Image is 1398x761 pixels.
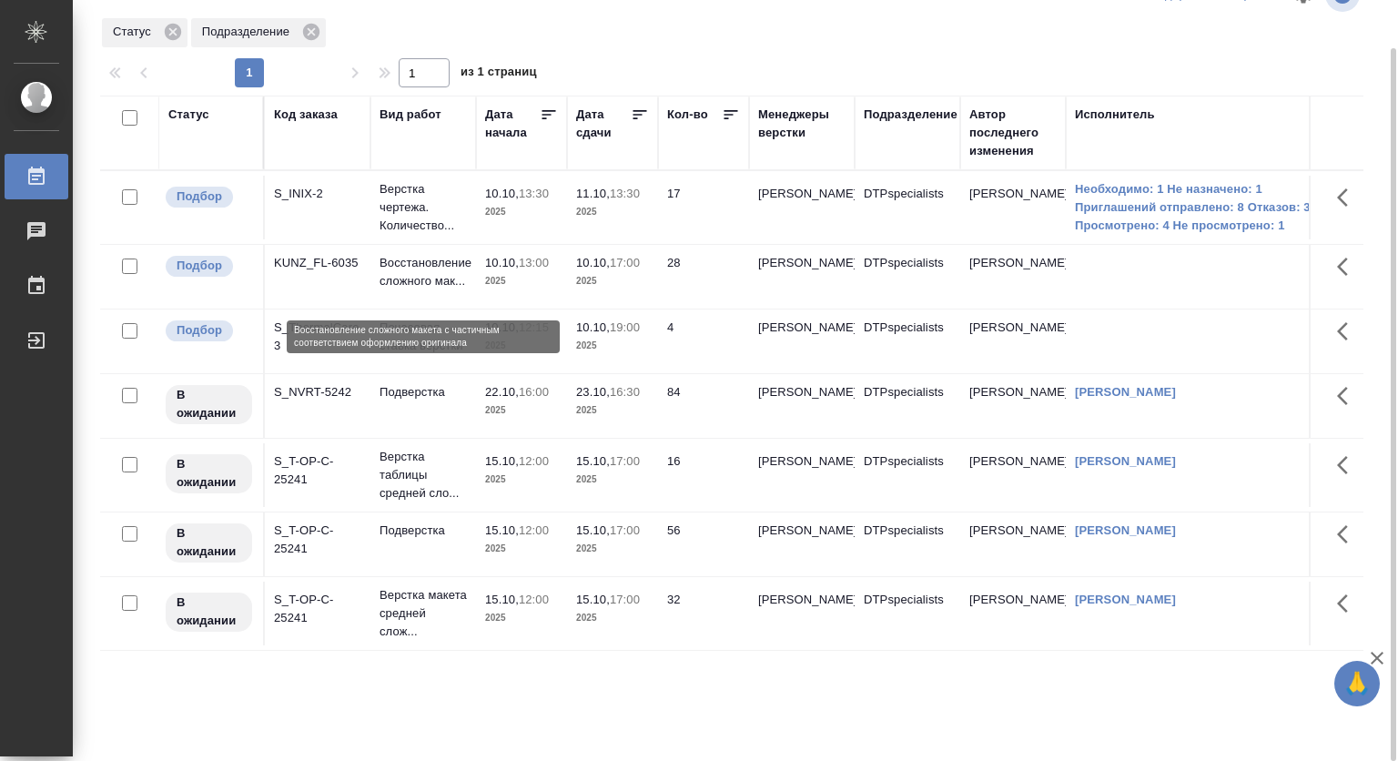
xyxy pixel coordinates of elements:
p: 15.10, [576,454,610,468]
p: Подбор [177,257,222,275]
p: Верстка чертежа. Количество... [380,180,467,235]
p: Подбор [177,188,222,206]
p: Почасовая ставка верстки [380,319,467,355]
p: 2025 [485,401,558,420]
p: 12:15 [519,320,549,334]
div: Можно подбирать исполнителей [164,254,254,279]
button: Здесь прячутся важные кнопки [1326,582,1370,625]
p: 10.10, [576,320,610,334]
p: 17:00 [610,523,640,537]
p: В ожидании [177,594,241,630]
td: DTPspecialists [855,374,960,438]
button: Здесь прячутся важные кнопки [1326,512,1370,556]
div: Исполнитель [1075,106,1155,124]
p: Подверстка [380,383,467,401]
a: [PERSON_NAME] [1075,385,1176,399]
a: [PERSON_NAME] [1075,593,1176,606]
p: 16:00 [519,385,549,399]
td: [PERSON_NAME] [960,309,1066,373]
div: S_T-OP-C-25241 [274,522,361,558]
p: 12:00 [519,593,549,606]
div: S_T-OP-C-25241 [274,452,361,489]
p: 16:30 [610,385,640,399]
p: 12:00 [519,454,549,468]
div: Подразделение [864,106,957,124]
td: DTPspecialists [855,309,960,373]
p: Подразделение [202,23,296,41]
div: Кол-во [667,106,708,124]
p: 2025 [576,203,649,221]
div: Исполнитель назначен, приступать к работе пока рано [164,452,254,495]
p: 15.10, [576,593,610,606]
p: 13:00 [519,256,549,269]
p: 15.10, [485,523,519,537]
p: [PERSON_NAME] [758,185,846,203]
p: Статус [113,23,157,41]
td: DTPspecialists [855,582,960,645]
a: [PERSON_NAME] [1075,454,1176,468]
p: [PERSON_NAME] [758,591,846,609]
p: Восстановление сложного мак... [380,254,467,290]
div: Можно подбирать исполнителей [164,319,254,343]
div: Исполнитель назначен, приступать к работе пока рано [164,591,254,634]
a: Необходимо: 1 Не назначено: 1 Приглашений отправлено: 8 Отказов: 3 Просмотрено: 4 Не просмотрено: 1 [1075,180,1312,235]
button: Здесь прячутся важные кнопки [1326,245,1370,289]
p: 15.10, [485,454,519,468]
p: Подверстка [380,522,467,540]
td: [PERSON_NAME] [960,512,1066,576]
div: Статус [102,18,187,47]
p: 10.10, [485,187,519,200]
td: 56 [658,512,749,576]
p: 2025 [485,471,558,489]
div: S_ThermalCare-3 [274,319,361,355]
div: Код заказа [274,106,338,124]
p: В ожидании [177,386,241,422]
p: Верстка таблицы средней сло... [380,448,467,502]
td: DTPspecialists [855,443,960,507]
td: 28 [658,245,749,309]
p: 17:00 [610,256,640,269]
p: 10.10, [576,256,610,269]
p: 19:00 [610,320,640,334]
p: [PERSON_NAME] [758,254,846,272]
p: [PERSON_NAME] [758,319,846,337]
p: 2025 [485,609,558,627]
p: 2025 [576,337,649,355]
p: 22.10, [485,385,519,399]
div: Исполнитель назначен, приступать к работе пока рано [164,522,254,564]
div: Вид работ [380,106,441,124]
p: [PERSON_NAME] [758,522,846,540]
div: Статус [168,106,209,124]
td: 16 [658,443,749,507]
p: 10.10, [485,256,519,269]
p: 2025 [576,609,649,627]
div: Исполнитель назначен, приступать к работе пока рано [164,383,254,426]
p: 17:00 [610,593,640,606]
p: 13:30 [610,187,640,200]
td: [PERSON_NAME] [960,245,1066,309]
td: [PERSON_NAME] [960,443,1066,507]
button: 🙏 [1334,661,1380,706]
button: Здесь прячутся важные кнопки [1326,443,1370,487]
p: 2025 [576,272,649,290]
td: [PERSON_NAME] [960,374,1066,438]
p: 2025 [576,540,649,558]
td: 17 [658,176,749,239]
p: 10.10, [485,320,519,334]
div: Можно подбирать исполнителей [164,185,254,209]
p: 23.10, [576,385,610,399]
div: Менеджеры верстки [758,106,846,142]
td: 84 [658,374,749,438]
a: [PERSON_NAME] [1075,523,1176,537]
p: 15.10, [576,523,610,537]
p: 2025 [576,471,649,489]
div: KUNZ_FL-6035 [274,254,361,272]
p: 2025 [485,540,558,558]
p: 13:30 [519,187,549,200]
span: 🙏 [1342,665,1373,703]
button: Здесь прячутся важные кнопки [1326,309,1370,353]
td: 32 [658,582,749,645]
p: Подбор [177,321,222,340]
p: 15.10, [485,593,519,606]
span: из 1 страниц [461,61,537,87]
